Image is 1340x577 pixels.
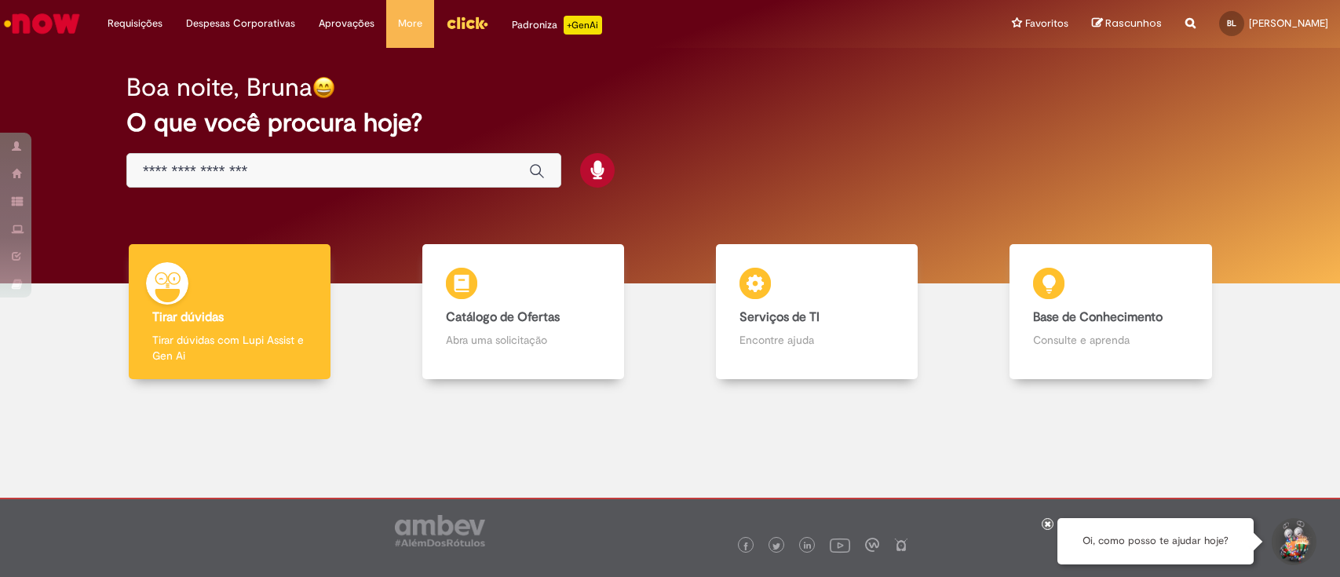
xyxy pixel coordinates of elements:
[1057,518,1254,564] div: Oi, como posso te ajudar hoje?
[1092,16,1162,31] a: Rascunhos
[1025,16,1068,31] span: Favoritos
[804,542,812,551] img: logo_footer_linkedin.png
[830,535,850,555] img: logo_footer_youtube.png
[82,244,376,380] a: Tirar dúvidas Tirar dúvidas com Lupi Assist e Gen Ai
[739,332,894,348] p: Encontre ajuda
[670,244,964,380] a: Serviços de TI Encontre ajuda
[152,332,307,363] p: Tirar dúvidas com Lupi Assist e Gen Ai
[126,74,312,101] h2: Boa noite, Bruna
[964,244,1258,380] a: Base de Conhecimento Consulte e aprenda
[152,309,224,325] b: Tirar dúvidas
[739,309,820,325] b: Serviços de TI
[772,542,780,550] img: logo_footer_twitter.png
[395,515,485,546] img: logo_footer_ambev_rotulo_gray.png
[446,11,488,35] img: click_logo_yellow_360x200.png
[742,542,750,550] img: logo_footer_facebook.png
[1033,332,1188,348] p: Consulte e aprenda
[376,244,670,380] a: Catálogo de Ofertas Abra uma solicitação
[398,16,422,31] span: More
[186,16,295,31] span: Despesas Corporativas
[446,309,560,325] b: Catálogo de Ofertas
[865,538,879,552] img: logo_footer_workplace.png
[312,76,335,99] img: happy-face.png
[1249,16,1328,30] span: [PERSON_NAME]
[512,16,602,35] div: Padroniza
[126,109,1214,137] h2: O que você procura hoje?
[2,8,82,39] img: ServiceNow
[1105,16,1162,31] span: Rascunhos
[319,16,374,31] span: Aprovações
[1033,309,1163,325] b: Base de Conhecimento
[894,538,908,552] img: logo_footer_naosei.png
[1269,518,1316,565] button: Iniciar Conversa de Suporte
[108,16,162,31] span: Requisições
[446,332,601,348] p: Abra uma solicitação
[1227,18,1236,28] span: BL
[564,16,602,35] p: +GenAi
